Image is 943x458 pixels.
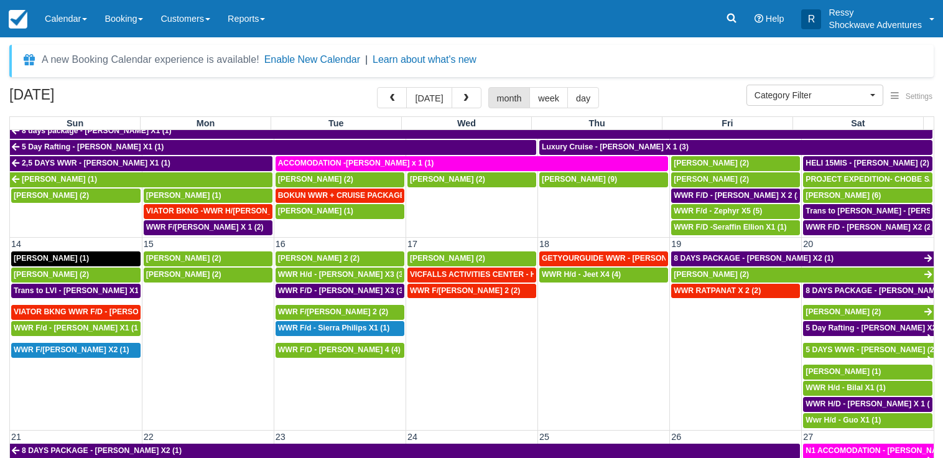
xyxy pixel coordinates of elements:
[11,284,141,299] a: Trans to LVI - [PERSON_NAME] X1 (1)
[407,172,536,187] a: [PERSON_NAME] (2)
[806,367,881,376] span: [PERSON_NAME] (1)
[803,305,934,320] a: [PERSON_NAME] (2)
[276,204,404,219] a: [PERSON_NAME] (1)
[11,305,141,320] a: VIATOR BKNG WWR F/D - [PERSON_NAME] X 1 (1)
[755,14,763,23] i: Help
[674,286,761,295] span: WWR RATPANAT X 2 (2)
[144,251,272,266] a: [PERSON_NAME] (2)
[22,159,170,167] span: 2,5 DAYS WWR - [PERSON_NAME] X1 (1)
[144,204,272,219] a: VIATOR BKNG -WWR H/[PERSON_NAME] X 2 (2)
[22,175,97,184] span: [PERSON_NAME] (1)
[22,446,182,455] span: 8 DAYS PACKAGE - [PERSON_NAME] X2 (1)
[802,239,814,249] span: 20
[674,207,762,215] span: WWR F/d - Zephyr X5 (5)
[674,159,749,167] span: [PERSON_NAME] (2)
[276,343,404,358] a: WWR F/D - [PERSON_NAME] 4 (4)
[542,254,721,263] span: GETYOURGUIDE WWR - [PERSON_NAME] X 9 (9)
[671,189,800,203] a: WWR F/D - [PERSON_NAME] X 2 (2)
[410,286,520,295] span: WWR F/[PERSON_NAME] 2 (2)
[674,254,834,263] span: 8 DAYS PACKAGE - [PERSON_NAME] X2 (1)
[588,118,605,128] span: Thu
[410,254,485,263] span: [PERSON_NAME] (2)
[671,172,800,187] a: [PERSON_NAME] (2)
[10,172,272,187] a: [PERSON_NAME] (1)
[276,156,668,171] a: ACCOMODATION -[PERSON_NAME] x 1 (1)
[539,140,932,155] a: Luxury Cruise - [PERSON_NAME] X 1 (3)
[276,189,404,203] a: BOKUN WWR + CRUISE PACKAGE - [PERSON_NAME] South X 2 (2)
[278,286,406,295] span: WWR F/D - [PERSON_NAME] X3 (3)
[406,87,452,108] button: [DATE]
[276,251,404,266] a: [PERSON_NAME] 2 (2)
[806,159,929,167] span: HELI 15MIS - [PERSON_NAME] (2)
[829,6,922,19] p: Ressy
[806,307,881,316] span: [PERSON_NAME] (2)
[278,307,388,316] span: WWR F/[PERSON_NAME] 2 (2)
[410,270,673,279] span: VICFALLS ACTIVITIES CENTER - HELICOPTER -[PERSON_NAME] X 4 (4)
[803,365,932,380] a: [PERSON_NAME] (1)
[14,254,89,263] span: [PERSON_NAME] (1)
[746,85,883,106] button: Category Filter
[365,54,368,65] span: |
[674,223,786,231] span: WWR F/D -Seraffin Ellion X1 (1)
[14,345,129,354] span: WWR F/[PERSON_NAME] X2 (1)
[274,432,287,442] span: 23
[488,87,531,108] button: month
[542,270,621,279] span: WWR H/d - Jeet X4 (4)
[674,191,804,200] span: WWR F/D - [PERSON_NAME] X 2 (2)
[146,191,221,200] span: [PERSON_NAME] (1)
[674,270,749,279] span: [PERSON_NAME] (2)
[278,345,401,354] span: WWR F/D - [PERSON_NAME] 4 (4)
[144,220,272,235] a: WWR F/[PERSON_NAME] X 1 (2)
[529,87,568,108] button: week
[22,126,172,135] span: 8 days package - [PERSON_NAME] X1 (1)
[671,156,800,171] a: [PERSON_NAME] (2)
[14,270,89,279] span: [PERSON_NAME] (2)
[539,268,668,283] a: WWR H/d - Jeet X4 (4)
[276,172,404,187] a: [PERSON_NAME] (2)
[10,432,22,442] span: 21
[803,156,932,171] a: HELI 15MIS - [PERSON_NAME] (2)
[276,321,404,336] a: WWR F/d - Sierra Philips X1 (1)
[806,416,881,424] span: Wwr H/d - Guo X1 (1)
[144,189,272,203] a: [PERSON_NAME] (1)
[11,251,141,266] a: [PERSON_NAME] (1)
[806,383,885,392] span: WWR H/d - Bilal X1 (1)
[328,118,344,128] span: Tue
[406,239,419,249] span: 17
[671,284,800,299] a: WWR RATPANAT X 2 (2)
[803,321,934,336] a: 5 Day Rafting - [PERSON_NAME] X2 (2)
[755,89,867,101] span: Category Filter
[671,204,800,219] a: WWR F/d - Zephyr X5 (5)
[407,251,536,266] a: [PERSON_NAME] (2)
[276,305,404,320] a: WWR F/[PERSON_NAME] 2 (2)
[14,324,141,332] span: WWR F/d - [PERSON_NAME] X1 (1)
[276,284,404,299] a: WWR F/D - [PERSON_NAME] X3 (3)
[146,254,221,263] span: [PERSON_NAME] (2)
[67,118,83,128] span: Sun
[197,118,215,128] span: Mon
[457,118,476,128] span: Wed
[766,14,784,24] span: Help
[539,172,668,187] a: [PERSON_NAME] (9)
[538,432,550,442] span: 25
[671,268,934,283] a: [PERSON_NAME] (2)
[146,223,264,231] span: WWR F/[PERSON_NAME] X 1 (2)
[278,324,389,332] span: WWR F/d - Sierra Philips X1 (1)
[278,159,434,167] span: ACCOMODATION -[PERSON_NAME] x 1 (1)
[542,175,617,184] span: [PERSON_NAME] (9)
[806,223,933,231] span: WWR F/D - [PERSON_NAME] X2 (2)
[410,175,485,184] span: [PERSON_NAME] (2)
[11,268,141,283] a: [PERSON_NAME] (2)
[10,140,536,155] a: 5 Day Rafting - [PERSON_NAME] X1 (1)
[806,400,936,408] span: WWR H/D - [PERSON_NAME] X 1 (1)
[670,432,682,442] span: 26
[144,268,272,283] a: [PERSON_NAME] (2)
[671,220,800,235] a: WWR F/D -Seraffin Ellion X1 (1)
[803,381,932,396] a: WWR H/d - Bilal X1 (1)
[803,284,934,299] a: 8 DAYS PACKAGE - [PERSON_NAME] X 2 (2)
[276,268,404,283] a: WWR H/d - [PERSON_NAME] X3 (3)
[542,143,689,151] span: Luxury Cruise - [PERSON_NAME] X 1 (3)
[278,175,353,184] span: [PERSON_NAME] (2)
[407,268,536,283] a: VICFALLS ACTIVITIES CENTER - HELICOPTER -[PERSON_NAME] X 4 (4)
[146,270,221,279] span: [PERSON_NAME] (2)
